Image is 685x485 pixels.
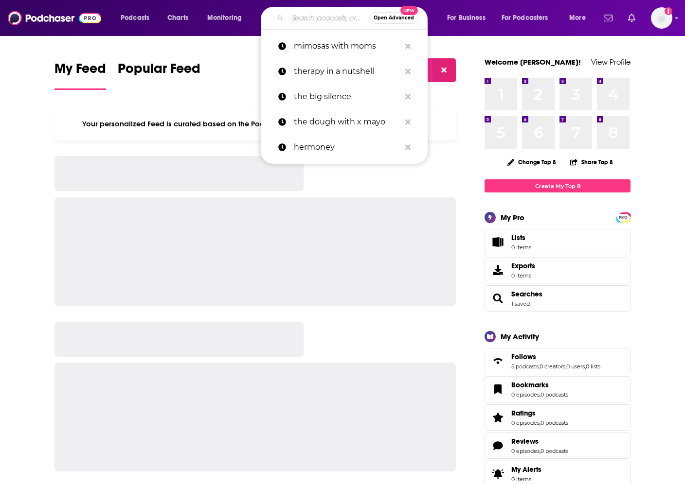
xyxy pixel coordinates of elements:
p: the big silence [294,84,400,109]
span: Lists [488,235,507,249]
a: PRO [617,213,629,221]
button: Show profile menu [651,7,672,29]
div: Search podcasts, credits, & more... [270,7,437,29]
a: Bookmarks [488,382,507,396]
a: 0 lists [586,363,600,370]
span: Bookmarks [485,376,631,402]
a: Exports [485,257,631,283]
button: open menu [114,10,162,26]
a: 0 users [566,363,585,370]
span: 0 items [511,244,531,251]
span: 0 items [511,272,535,279]
span: Open Advanced [374,16,414,20]
a: the big silence [261,84,428,109]
span: Logged in as sarahhallprinc [651,7,672,29]
span: Follows [485,348,631,374]
a: Follows [511,352,600,361]
button: open menu [495,10,562,26]
span: More [569,11,586,25]
a: Ratings [511,409,568,417]
a: Reviews [488,439,507,452]
p: the dough with x mayo [294,109,400,135]
a: 0 podcasts [541,391,568,398]
a: 1 saved [511,300,530,307]
span: Reviews [485,433,631,459]
span: Bookmarks [511,381,549,389]
a: 0 podcasts [541,448,568,454]
a: Ratings [488,411,507,424]
button: Share Top 8 [570,153,613,172]
span: , [540,419,541,426]
a: therapy in a nutshell [261,59,428,84]
button: Open AdvancedNew [369,12,418,24]
span: Popular Feed [118,60,200,83]
a: Searches [488,292,507,305]
button: open menu [440,10,498,26]
span: My Feed [54,60,106,83]
span: My Alerts [488,467,507,481]
div: My Pro [501,213,524,222]
span: , [565,363,566,370]
div: Your personalized Feed is curated based on the Podcasts, Creators, Users, and Lists that you Follow. [54,107,456,140]
a: 0 episodes [511,419,540,426]
a: Lists [485,229,631,255]
a: Follows [488,354,507,368]
a: Create My Top 8 [485,179,631,192]
span: Exports [488,263,507,277]
p: mimosas with moms [294,34,400,59]
a: 0 episodes [511,448,540,454]
p: therapy in a nutshell [294,59,400,84]
span: Searches [485,285,631,312]
svg: Add a profile image [665,7,672,15]
a: Show notifications dropdown [624,10,639,26]
span: Lists [511,233,531,242]
a: Popular Feed [118,60,200,90]
span: Reviews [511,437,539,446]
a: the dough with x mayo [261,109,428,135]
img: Podchaser - Follow, Share and Rate Podcasts [8,9,101,27]
span: Lists [511,233,525,242]
a: 0 creators [540,363,565,370]
a: Welcome [PERSON_NAME]! [485,57,581,67]
a: Charts [161,10,194,26]
span: For Business [447,11,486,25]
span: Exports [511,261,535,270]
a: hermoney [261,135,428,160]
div: My Activity [501,332,539,341]
span: , [540,448,541,454]
button: open menu [562,10,598,26]
span: My Alerts [511,465,541,474]
button: open menu [200,10,254,26]
a: Searches [511,290,542,298]
input: Search podcasts, credits, & more... [288,10,369,26]
span: Follows [511,352,536,361]
a: View Profile [591,57,631,67]
span: Podcasts [121,11,149,25]
a: Show notifications dropdown [600,10,616,26]
span: New [400,6,418,15]
p: hermoney [294,135,400,160]
span: , [540,391,541,398]
a: 0 episodes [511,391,540,398]
a: mimosas with moms [261,34,428,59]
a: 5 podcasts [511,363,539,370]
img: User Profile [651,7,672,29]
a: 0 podcasts [541,419,568,426]
span: , [585,363,586,370]
span: Monitoring [207,11,242,25]
span: Charts [167,11,188,25]
span: Ratings [511,409,536,417]
a: My Feed [54,60,106,90]
a: Reviews [511,437,568,446]
a: Bookmarks [511,381,568,389]
button: Change Top 8 [502,156,562,168]
span: For Podcasters [502,11,548,25]
span: 0 items [511,476,541,483]
span: Ratings [485,404,631,431]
